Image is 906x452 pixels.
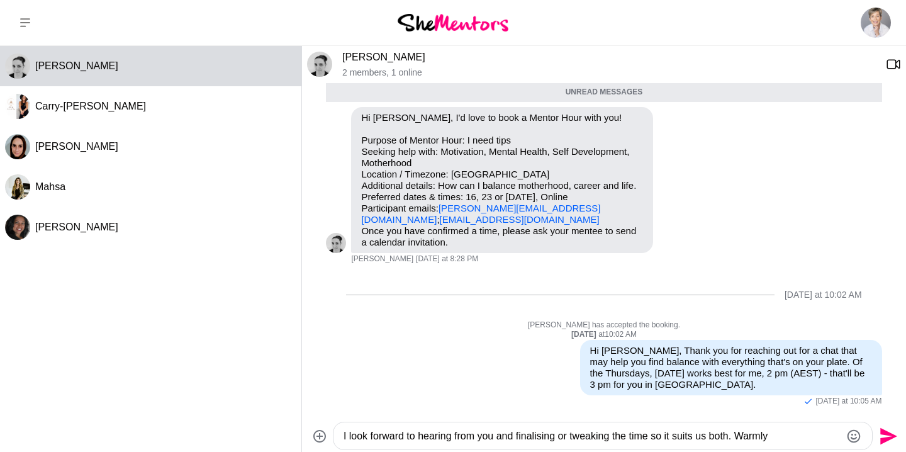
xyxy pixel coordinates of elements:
time: 2025-10-06T10:28:52.240Z [416,254,478,264]
a: [EMAIL_ADDRESS][DOMAIN_NAME] [440,214,600,225]
p: 2 members , 1 online [342,67,876,78]
button: Emoji picker [846,429,861,444]
div: Natalie Walsh [5,134,30,159]
div: Unread messages [326,82,881,103]
div: Erin [326,233,346,253]
div: at 10:02 AM [326,330,881,340]
img: E [5,54,30,79]
span: Carry-[PERSON_NAME] [35,101,146,111]
img: D [5,215,30,240]
a: [PERSON_NAME] [342,52,425,62]
span: [PERSON_NAME] [351,254,413,264]
p: Hi [PERSON_NAME], I'd love to book a Mentor Hour with you! [361,112,643,123]
img: N [5,134,30,159]
a: [PERSON_NAME][EMAIL_ADDRESS][DOMAIN_NAME] [361,203,600,225]
span: [PERSON_NAME] [35,60,118,71]
img: Anita Balogh [861,8,891,38]
p: [PERSON_NAME] has accepted the booking. [326,320,881,331]
p: Purpose of Mentor Hour: I need tips Seeking help with: Motivation, Mental Health, Self Developmen... [361,135,643,225]
div: Erin [5,54,30,79]
span: [PERSON_NAME] [35,141,118,152]
div: [DATE] at 10:02 AM [785,290,862,300]
div: Dina Cooper [5,215,30,240]
div: Erin [307,52,332,77]
div: Mahsa [5,174,30,200]
p: Hi [PERSON_NAME], Thank you for reaching out for a chat that may help you find balance with every... [590,345,872,390]
textarea: Type your message [344,429,841,444]
img: E [307,52,332,77]
p: Once you have confirmed a time, please ask your mentee to send a calendar invitation. [361,225,643,248]
div: Carry-Louise Hansell [5,94,30,119]
time: 2025-10-07T00:05:52.368Z [815,397,881,407]
strong: [DATE] [571,330,598,339]
span: Mahsa [35,181,65,192]
button: Send [873,422,901,450]
span: [PERSON_NAME] [35,222,118,232]
img: E [326,233,346,253]
img: She Mentors Logo [398,14,508,31]
img: M [5,174,30,200]
img: C [5,94,30,119]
